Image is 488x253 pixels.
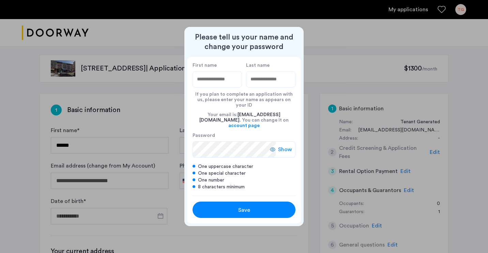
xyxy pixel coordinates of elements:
[238,206,250,214] span: Save
[193,163,295,170] div: One uppercase character
[193,62,242,68] label: First name
[187,32,301,51] h2: Please tell us your name and change your password
[193,132,276,139] label: Password
[199,112,280,123] span: [EMAIL_ADDRESS][DOMAIN_NAME]
[193,177,295,184] div: One number
[278,145,292,154] span: Show
[193,108,295,132] div: Your email is: . You can change it on
[228,123,260,128] a: account page
[193,170,295,177] div: One special character
[193,88,295,108] div: If you plan to complete an application with us, please enter your name as appears on your ID
[193,184,295,190] div: 8 characters minimum
[246,62,295,68] label: Last name
[193,202,295,218] button: button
